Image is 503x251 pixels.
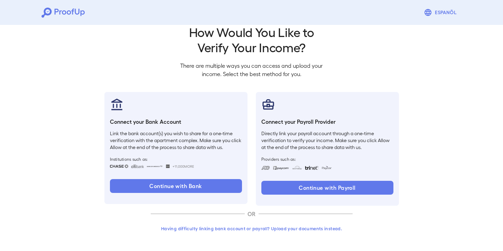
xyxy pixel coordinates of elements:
[110,179,242,193] button: Continue with Bank
[110,130,242,151] p: Link the bank account(s) you wish to share for a one-time verification with the apartment complex...
[166,165,170,168] img: wellsfargo.svg
[273,166,289,170] img: paycom.svg
[110,97,124,111] img: bankAccount.svg
[175,24,328,55] h2: How Would You Like to Verify Your Income?
[305,166,319,170] img: trinet.svg
[261,181,393,195] button: Continue with Payroll
[261,166,270,170] img: adp.svg
[245,210,259,218] p: OR
[261,130,393,151] p: Directly link your payroll account through a one-time verification to verify your income. Make su...
[110,118,242,126] h6: Connect your Bank Account
[175,62,328,78] p: There are multiple ways you can access and upload your income. Select the best method for you.
[321,166,332,170] img: paycon.svg
[110,165,128,168] img: chase.svg
[151,222,353,235] button: Having difficulty linking bank account or payroll? Upload your documents instead.
[173,164,194,169] span: +11,000 More
[261,118,393,126] h6: Connect your Payroll Provider
[110,156,242,162] span: Institutions such as:
[261,156,393,162] span: Providers such as:
[147,165,163,168] img: bankOfAmerica.svg
[261,97,275,111] img: payrollProvider.svg
[292,166,302,170] img: workday.svg
[131,165,144,168] img: citibank.svg
[421,6,462,19] button: Espanõl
